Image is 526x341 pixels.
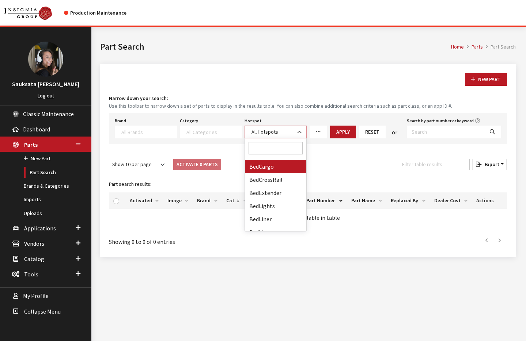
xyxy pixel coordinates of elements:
a: Log out [38,92,54,99]
td: No data available in table [109,209,507,226]
label: Hotspot [245,118,262,124]
a: More Filters [310,126,327,138]
textarea: Search [186,129,242,135]
label: Brand [115,118,126,124]
li: Parts [464,43,483,51]
span: Applications [24,225,56,232]
th: Part Name: activate to sort column ascending [347,192,386,209]
caption: Part search results: [109,176,507,192]
span: All Hotspots [249,128,302,136]
span: Vendors [24,240,44,247]
span: Catalog [24,255,44,263]
span: All Hotspots [245,126,307,138]
span: Parts [24,141,38,148]
th: Cat. #: activate to sort column ascending [222,192,251,209]
button: Apply [330,126,356,138]
a: Home [451,43,464,50]
li: BedCargo [245,160,306,173]
th: Image: activate to sort column ascending [163,192,193,209]
button: New Part [465,73,507,86]
h1: Part Search [100,40,451,53]
span: Dashboard [23,126,50,133]
div: Showing 0 to 0 of 0 entries [109,232,270,246]
span: Select a Category [180,126,242,138]
th: Replaced By: activate to sort column ascending [386,192,430,209]
th: Part Number: activate to sort column descending [302,192,347,209]
h3: Sauksata [PERSON_NAME] [7,80,84,88]
span: My Profile [23,292,49,300]
button: Search [484,126,501,138]
th: Dealer Cost: activate to sort column ascending [430,192,472,209]
textarea: Search [121,129,177,135]
li: BedLights [245,199,306,212]
span: Export [482,161,499,168]
a: Insignia Group logo [4,6,64,20]
li: BedMat [245,226,306,239]
span: Tools [24,271,38,278]
li: BedLiner [245,212,306,226]
button: Reset [359,126,386,138]
span: All Hotspots [251,129,278,135]
th: Activated: activate to sort column ascending [125,192,163,209]
img: Sauksata Ozment [28,42,63,77]
input: Search [407,126,484,138]
li: BedCrossRail [245,173,306,186]
div: Production Maintenance [64,9,126,17]
span: Collapse Menu [24,308,61,315]
label: Category [180,118,198,124]
li: BedExtender [245,186,306,199]
input: Filter table results [399,159,470,170]
div: or [386,128,404,137]
button: Export [473,159,507,170]
img: Catalog Maintenance [4,7,52,20]
span: Select a Brand [115,126,177,138]
label: Search by part number or keyword [407,118,474,124]
h4: Narrow down your search: [109,95,507,102]
th: Actions [472,192,498,209]
small: Use this toolbar to narrow down a set of parts to display in the results table. You can also comb... [109,102,507,110]
span: Classic Maintenance [23,110,74,118]
th: Brand: activate to sort column ascending [193,192,222,209]
li: Part Search [483,43,516,51]
input: Search [249,142,303,154]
